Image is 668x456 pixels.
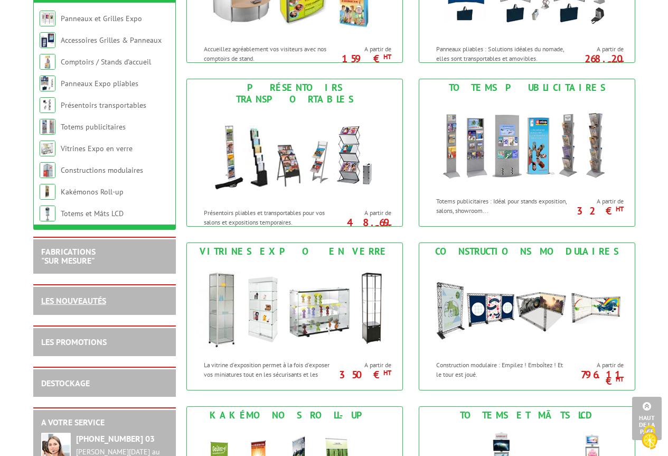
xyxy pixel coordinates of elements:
[186,79,403,227] a: Présentoirs transportables Présentoirs transportables Présentoirs pliables et transportables pour...
[41,378,90,388] a: DESTOCKAGE
[40,32,55,48] img: Accessoires Grilles & Panneaux
[632,397,662,440] a: Haut de la page
[197,260,392,355] img: Vitrines Expo en verre
[636,424,663,451] img: Cookies (fenêtre modale)
[422,246,632,257] div: Constructions modulaires
[616,59,624,68] sup: HT
[570,361,624,369] span: A partir de
[61,144,133,153] a: Vitrines Expo en verre
[564,208,624,214] p: 32 €
[40,141,55,156] img: Vitrines Expo en verre
[570,45,624,53] span: A partir de
[40,11,55,26] img: Panneaux et Grilles Expo
[190,82,400,105] div: Présentoirs transportables
[40,206,55,221] img: Totems et Mâts LCD
[40,162,55,178] img: Constructions modulaires
[61,187,124,197] a: Kakémonos Roll-up
[40,119,55,135] img: Totems publicitaires
[186,243,403,390] a: Vitrines Expo en verre Vitrines Expo en verre La vitrine d'exposition permet à la fois d'exposer ...
[190,246,400,257] div: Vitrines Expo en verre
[631,420,668,456] button: Cookies (fenêtre modale)
[41,246,96,266] a: FABRICATIONS"Sur Mesure"
[616,204,624,213] sup: HT
[332,55,391,62] p: 159 €
[429,96,625,191] img: Totems publicitaires
[616,375,624,384] sup: HT
[337,361,391,369] span: A partir de
[40,184,55,200] img: Kakémonos Roll-up
[564,55,624,68] p: 268.20 €
[61,100,146,110] a: Présentoirs transportables
[41,295,106,306] a: LES NOUVEAUTÉS
[422,82,632,94] div: Totems publicitaires
[40,54,55,70] img: Comptoirs / Stands d'accueil
[422,410,632,421] div: Totems et Mâts LCD
[429,260,625,355] img: Constructions modulaires
[41,418,168,427] h2: A votre service
[190,410,400,421] div: Kakémonos Roll-up
[436,360,567,378] p: Construction modulaire : Empilez ! Emboîtez ! Et le tour est joué.
[570,197,624,206] span: A partir de
[204,360,335,387] p: La vitrine d'exposition permet à la fois d'exposer vos miniatures tout en les sécurisants et les ...
[332,371,391,378] p: 350 €
[41,337,107,347] a: LES PROMOTIONS
[419,79,635,227] a: Totems publicitaires Totems publicitaires Totems publicitaires : Idéal pour stands exposition, sa...
[61,165,143,175] a: Constructions modulaires
[332,219,391,232] p: 48.69 €
[61,35,162,45] a: Accessoires Grilles & Panneaux
[40,76,55,91] img: Panneaux Expo pliables
[204,208,335,226] p: Présentoirs pliables et transportables pour vos salons et expositions temporaires.
[337,209,391,217] span: A partir de
[383,368,391,377] sup: HT
[204,44,335,62] p: Accueillez agréablement vos visiteurs avec nos comptoirs de stand.
[61,209,124,218] a: Totems et Mâts LCD
[337,45,391,53] span: A partir de
[383,52,391,61] sup: HT
[61,79,138,88] a: Panneaux Expo pliables
[436,44,567,62] p: Panneaux pliables : Solutions idéales du nomade, elles sont transportables et amovibles.
[61,122,126,132] a: Totems publicitaires
[197,108,392,203] img: Présentoirs transportables
[383,222,391,231] sup: HT
[436,197,567,215] p: Totems publicitaires : Idéal pour stands exposition, salons, showroom...
[61,14,142,23] a: Panneaux et Grilles Expo
[76,433,155,444] strong: [PHONE_NUMBER] 03
[61,57,151,67] a: Comptoirs / Stands d'accueil
[419,243,635,390] a: Constructions modulaires Constructions modulaires Construction modulaire : Empilez ! Emboîtez ! E...
[564,371,624,384] p: 796.11 €
[40,97,55,113] img: Présentoirs transportables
